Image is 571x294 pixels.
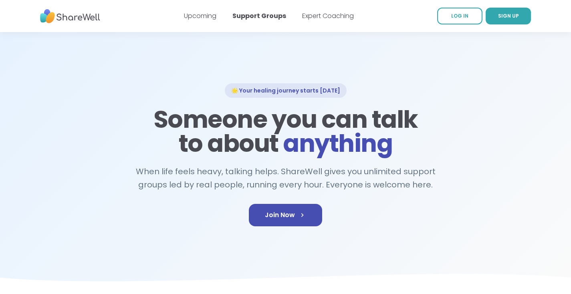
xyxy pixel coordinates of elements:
[232,11,286,20] a: Support Groups
[486,8,531,24] a: SIGN UP
[283,127,392,160] span: anything
[40,5,100,27] img: ShareWell Nav Logo
[225,83,347,98] div: 🌟 Your healing journey starts [DATE]
[132,165,440,191] h2: When life feels heavy, talking helps. ShareWell gives you unlimited support groups led by real pe...
[498,12,519,19] span: SIGN UP
[451,12,468,19] span: LOG IN
[265,210,306,220] span: Join Now
[302,11,354,20] a: Expert Coaching
[184,11,216,20] a: Upcoming
[249,204,322,226] a: Join Now
[437,8,482,24] a: LOG IN
[151,107,420,155] h1: Someone you can talk to about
